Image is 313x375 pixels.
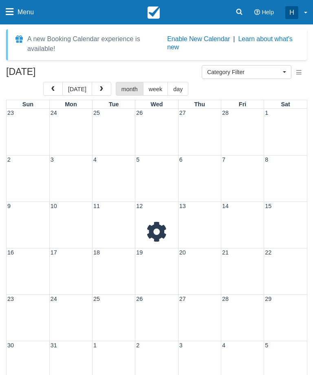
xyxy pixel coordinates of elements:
span: 21 [221,249,229,256]
span: 18 [93,249,101,256]
button: [DATE] [62,82,92,96]
span: 10 [50,203,58,209]
span: 29 [264,296,272,302]
span: 6 [179,156,183,163]
span: Sun [22,101,33,107]
button: Enable New Calendar [167,35,230,43]
span: 5 [135,156,140,163]
span: 25 [93,110,101,116]
span: 4 [221,342,226,349]
span: 7 [221,156,226,163]
span: 14 [221,203,229,209]
h2: [DATE] [6,67,109,82]
span: Wed [150,101,163,107]
span: 15 [264,203,272,209]
a: Learn about what's new [167,35,293,50]
span: Sat [281,101,290,107]
span: 30 [7,342,15,349]
button: Category Filter [202,65,291,79]
span: 1 [93,342,97,349]
span: Help [262,9,274,15]
span: Thu [194,101,205,107]
span: 1 [264,110,269,116]
span: 26 [135,110,143,116]
span: 28 [221,296,229,302]
span: 8 [264,156,269,163]
span: 17 [50,249,58,256]
i: Help [254,9,260,15]
span: 13 [179,203,187,209]
img: checkfront-main-nav-mini-logo.png [148,7,160,19]
span: 3 [179,342,183,349]
span: 4 [93,156,97,163]
span: 19 [135,249,143,256]
span: | [233,35,235,42]
div: A new Booking Calendar experience is available! [27,34,164,54]
span: Category Filter [207,68,281,76]
span: Tue [109,101,119,107]
span: Fri [239,101,246,107]
span: 16 [7,249,15,256]
div: H [285,6,298,19]
span: 27 [179,296,187,302]
span: Mon [65,101,77,107]
span: 24 [50,110,58,116]
span: 27 [179,110,187,116]
span: 2 [7,156,11,163]
span: 26 [135,296,143,302]
span: 2 [135,342,140,349]
span: 9 [7,203,11,209]
span: 23 [7,110,15,116]
span: 3 [50,156,55,163]
span: 28 [221,110,229,116]
button: day [168,82,188,96]
span: 5 [264,342,269,349]
span: 24 [50,296,58,302]
span: 12 [135,203,143,209]
span: 23 [7,296,15,302]
span: 22 [264,249,272,256]
button: month [116,82,143,96]
button: week [143,82,168,96]
span: 25 [93,296,101,302]
span: 11 [93,203,101,209]
span: 31 [50,342,58,349]
span: 20 [179,249,187,256]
